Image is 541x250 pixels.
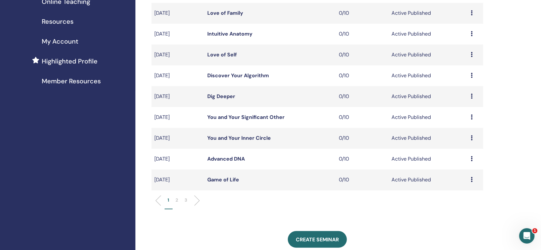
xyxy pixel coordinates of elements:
[336,3,388,24] td: 0/10
[42,56,98,66] span: Highlighted Profile
[42,76,101,86] span: Member Resources
[151,128,204,149] td: [DATE]
[532,228,537,233] span: 1
[151,107,204,128] td: [DATE]
[336,128,388,149] td: 0/10
[151,3,204,24] td: [DATE]
[176,197,178,204] p: 2
[388,128,467,149] td: Active Published
[388,45,467,65] td: Active Published
[207,135,271,141] a: You and Your Inner Circle
[336,65,388,86] td: 0/10
[388,65,467,86] td: Active Published
[388,107,467,128] td: Active Published
[519,228,535,244] iframe: Intercom live chat
[336,86,388,107] td: 0/10
[207,10,243,16] a: Love of Family
[336,24,388,45] td: 0/10
[42,17,73,26] span: Resources
[207,93,235,100] a: Dig Deeper
[207,30,253,37] a: Intuitive Anatomy
[207,51,237,58] a: Love of Self
[207,155,245,162] a: Advanced DNA
[151,170,204,190] td: [DATE]
[336,45,388,65] td: 0/10
[288,231,347,248] a: Create seminar
[336,149,388,170] td: 0/10
[151,24,204,45] td: [DATE]
[336,107,388,128] td: 0/10
[151,86,204,107] td: [DATE]
[42,37,78,46] span: My Account
[388,170,467,190] td: Active Published
[168,197,169,204] p: 1
[151,65,204,86] td: [DATE]
[185,197,187,204] p: 3
[207,176,239,183] a: Game of Life
[388,3,467,24] td: Active Published
[388,149,467,170] td: Active Published
[388,86,467,107] td: Active Published
[207,72,269,79] a: Discover Your Algorithm
[296,236,339,243] span: Create seminar
[388,24,467,45] td: Active Published
[151,149,204,170] td: [DATE]
[336,170,388,190] td: 0/10
[207,114,285,121] a: You and Your Significant Other
[151,45,204,65] td: [DATE]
